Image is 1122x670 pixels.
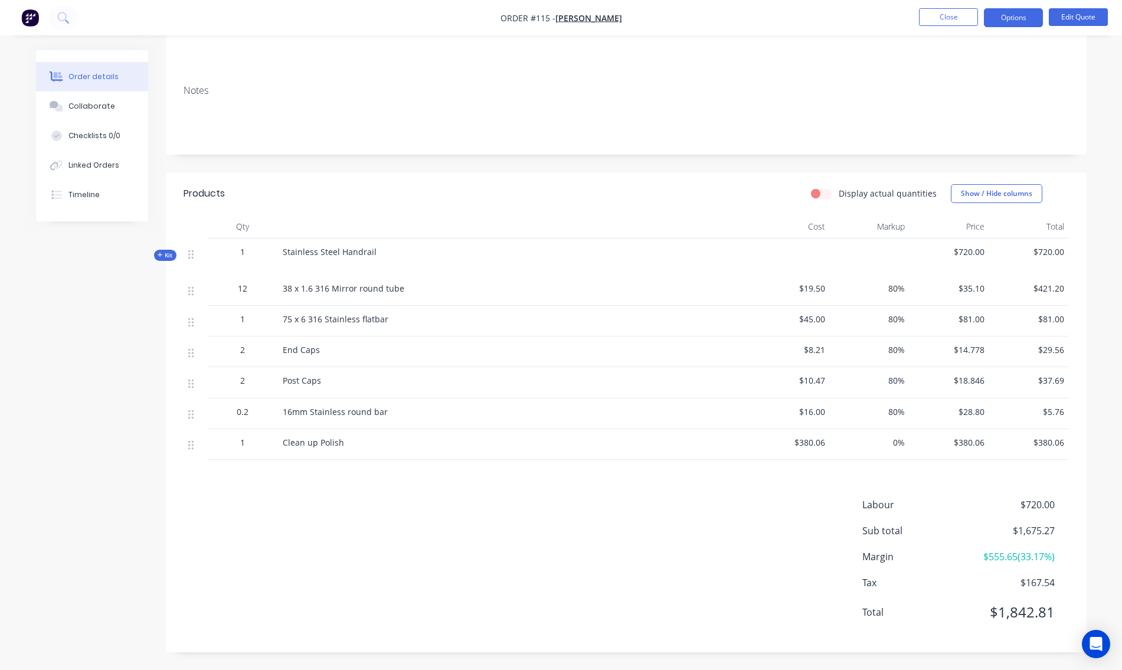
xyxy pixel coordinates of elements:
span: $37.69 [994,374,1064,387]
div: Open Intercom Messenger [1082,630,1110,658]
span: Post Caps [283,375,321,386]
div: Order details [68,71,119,82]
span: $1,842.81 [967,602,1054,623]
button: Collaborate [36,91,148,121]
span: 0.2 [237,406,248,418]
div: Price [910,215,989,238]
div: Qty [207,215,278,238]
div: Total [989,215,1069,238]
span: Tax [862,576,967,590]
span: Clean up Polish [283,437,344,448]
span: 0% [835,436,905,449]
span: $18.846 [914,374,984,387]
div: Kit [154,250,176,261]
div: Products [184,187,225,201]
span: $81.00 [994,313,1064,325]
span: $720.00 [914,246,984,258]
span: 16mm Stainless round bar [283,406,388,417]
span: 2 [240,344,245,356]
span: Stainless Steel Handrail [283,246,377,257]
span: $5.76 [994,406,1064,418]
button: Show / Hide columns [951,184,1042,203]
span: $555.65 ( 33.17 %) [967,550,1054,564]
span: Sub total [862,524,967,538]
span: $380.06 [755,436,825,449]
span: $19.50 [755,282,825,295]
span: Kit [158,251,173,260]
span: $81.00 [914,313,984,325]
div: [EMAIL_ADDRESS][DOMAIN_NAME] [364,20,526,58]
span: Order #115 - [501,12,555,24]
button: Timeline [36,180,148,210]
a: [PERSON_NAME] [555,12,622,24]
button: Edit Quote [1049,8,1108,26]
span: 2 [240,374,245,387]
span: $720.00 [994,246,1064,258]
span: 1 [240,313,245,325]
span: $16.00 [755,406,825,418]
div: Checklists 0/0 [68,130,120,141]
span: Total [862,605,967,619]
button: Linked Orders [36,151,148,180]
span: $8.21 [755,344,825,356]
span: $1,675.27 [967,524,1054,538]
span: $421.20 [994,282,1064,295]
button: Close [919,8,978,26]
span: 38 x 1.6 316 Mirror round tube [283,283,404,294]
span: $720.00 [967,498,1054,512]
span: 80% [835,282,905,295]
span: $28.80 [914,406,984,418]
span: 1 [240,246,245,258]
span: 80% [835,313,905,325]
span: End Caps [283,344,320,355]
span: $380.06 [914,436,984,449]
button: Checklists 0/0 [36,121,148,151]
span: $14.778 [914,344,984,356]
span: 80% [835,406,905,418]
div: Markup [830,215,910,238]
button: Options [984,8,1043,27]
span: 80% [835,374,905,387]
span: Margin [862,550,967,564]
span: Labour [862,498,967,512]
span: $45.00 [755,313,825,325]
label: Display actual quantities [839,187,937,200]
div: Timeline [68,189,100,200]
span: 75 x 6 316 Stainless flatbar [283,313,388,325]
div: Notes [184,85,1069,96]
div: Collaborate [68,101,115,112]
button: Order details [36,62,148,91]
span: $29.56 [994,344,1064,356]
span: 1 [240,436,245,449]
span: 12 [238,282,247,295]
span: $10.47 [755,374,825,387]
div: Cost [750,215,830,238]
span: 80% [835,344,905,356]
span: $35.10 [914,282,984,295]
span: $380.06 [994,436,1064,449]
img: Factory [21,9,39,27]
div: Linked Orders [68,160,119,171]
span: $167.54 [967,576,1054,590]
